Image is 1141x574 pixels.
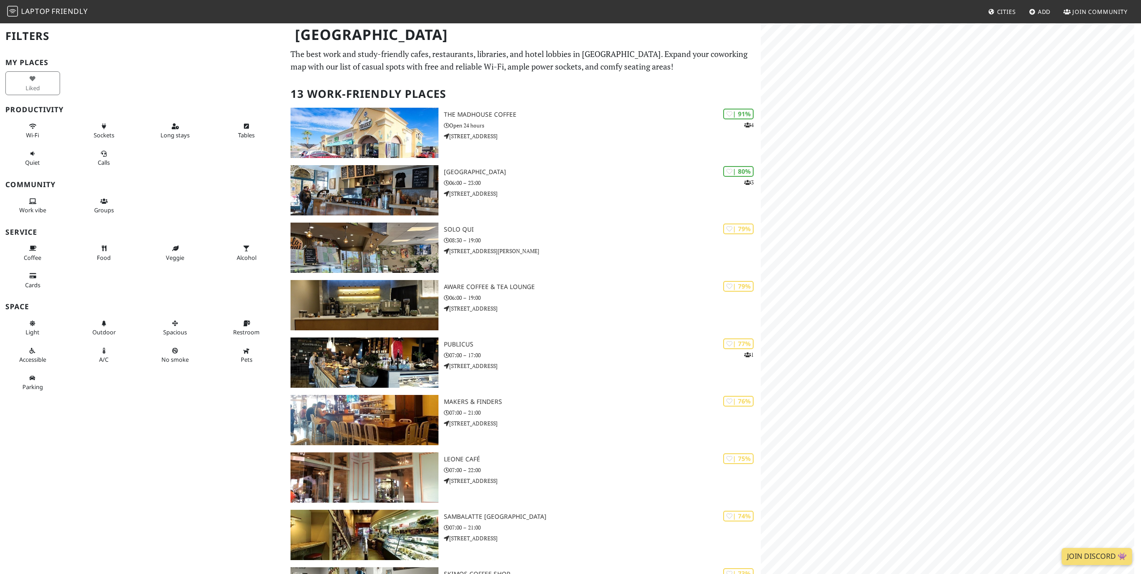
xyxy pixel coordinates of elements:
[99,355,108,364] span: Air conditioned
[285,223,760,273] a: Solo Qui | 79% Solo Qui 08:30 – 19:00 [STREET_ADDRESS][PERSON_NAME]
[444,294,761,302] p: 06:00 – 19:00
[444,168,761,176] h3: [GEOGRAPHIC_DATA]
[5,180,280,189] h3: Community
[161,355,189,364] span: Smoke free
[285,395,760,445] a: Makers & Finders | 76% Makers & Finders 07:00 – 21:00 [STREET_ADDRESS]
[5,302,280,311] h3: Space
[444,523,761,532] p: 07:00 – 21:00
[444,362,761,370] p: [STREET_ADDRESS]
[5,343,60,367] button: Accessible
[5,194,60,218] button: Work vibe
[723,396,754,406] div: | 76%
[25,281,40,289] span: Credit cards
[744,178,754,187] p: 3
[219,316,274,340] button: Restroom
[985,4,1020,20] a: Cities
[444,283,761,291] h3: Aware Coffee & Tea Lounge
[444,534,761,543] p: [STREET_ADDRESS]
[98,158,110,167] span: Video/audio calls
[444,304,761,313] p: [STREET_ADDRESS]
[723,511,754,521] div: | 74%
[444,247,761,255] p: [STREET_ADDRESS][PERSON_NAME]
[237,254,256,262] span: Alcohol
[1072,8,1128,16] span: Join Community
[444,111,761,118] h3: The MadHouse Coffee
[723,166,754,176] div: | 80%
[744,121,754,129] p: 4
[241,355,252,364] span: Pet friendly
[26,131,39,139] span: Stable Wi-Fi
[291,108,438,158] img: The MadHouse Coffee
[148,241,203,265] button: Veggie
[5,119,60,143] button: Wi-Fi
[5,58,280,67] h3: My Places
[723,453,754,464] div: | 75%
[997,8,1016,16] span: Cities
[5,146,60,170] button: Quiet
[291,48,755,74] p: The best work and study-friendly cafes, restaurants, libraries, and hotel lobbies in [GEOGRAPHIC_...
[285,510,760,560] a: Sambalatte Boca Park | 74% Sambalatte [GEOGRAPHIC_DATA] 07:00 – 21:00 [STREET_ADDRESS]
[7,4,88,20] a: LaptopFriendly LaptopFriendly
[444,398,761,406] h3: Makers & Finders
[291,165,438,215] img: Sunrise Coffee House
[723,223,754,234] div: | 79%
[444,189,761,198] p: [STREET_ADDRESS]
[148,343,203,367] button: No smoke
[1060,4,1131,20] a: Join Community
[291,510,438,560] img: Sambalatte Boca Park
[5,105,280,114] h3: Productivity
[21,6,50,16] span: Laptop
[163,328,187,336] span: Spacious
[291,452,438,503] img: Leone Café
[291,395,438,445] img: Makers & Finders
[444,466,761,474] p: 07:00 – 22:00
[444,341,761,348] h3: PublicUs
[444,121,761,130] p: Open 24 hours
[5,22,280,50] h2: Filters
[444,456,761,463] h3: Leone Café
[744,351,754,359] p: 1
[219,241,274,265] button: Alcohol
[26,328,39,336] span: Natural light
[77,241,131,265] button: Food
[1025,4,1054,20] a: Add
[92,328,116,336] span: Outdoor area
[94,206,114,214] span: Group tables
[97,254,111,262] span: Food
[19,206,46,214] span: People working
[291,80,755,108] h2: 13 Work-Friendly Places
[723,338,754,349] div: | 77%
[77,343,131,367] button: A/C
[444,477,761,485] p: [STREET_ADDRESS]
[19,355,46,364] span: Accessible
[77,316,131,340] button: Outdoor
[1038,8,1051,16] span: Add
[77,119,131,143] button: Sockets
[288,22,759,47] h1: [GEOGRAPHIC_DATA]
[7,6,18,17] img: LaptopFriendly
[5,371,60,394] button: Parking
[291,223,438,273] img: Solo Qui
[166,254,184,262] span: Veggie
[444,408,761,417] p: 07:00 – 21:00
[285,337,760,388] a: PublicUs | 77% 1 PublicUs 07:00 – 17:00 [STREET_ADDRESS]
[444,226,761,233] h3: Solo Qui
[233,328,260,336] span: Restroom
[285,452,760,503] a: Leone Café | 75% Leone Café 07:00 – 22:00 [STREET_ADDRESS]
[444,236,761,245] p: 08:30 – 19:00
[723,109,754,119] div: | 91%
[444,513,761,521] h3: Sambalatte [GEOGRAPHIC_DATA]
[77,146,131,170] button: Calls
[444,419,761,428] p: [STREET_ADDRESS]
[52,6,87,16] span: Friendly
[444,179,761,187] p: 06:00 – 23:00
[5,228,280,237] h3: Service
[285,108,760,158] a: The MadHouse Coffee | 91% 4 The MadHouse Coffee Open 24 hours [STREET_ADDRESS]
[5,268,60,292] button: Cards
[238,131,255,139] span: Work-friendly tables
[22,383,43,391] span: Parking
[291,337,438,388] img: PublicUs
[148,119,203,143] button: Long stays
[77,194,131,218] button: Groups
[94,131,114,139] span: Power sockets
